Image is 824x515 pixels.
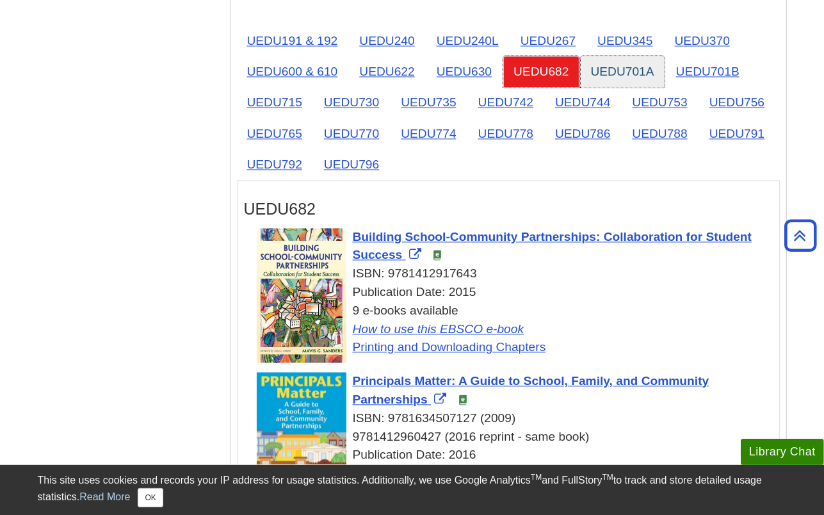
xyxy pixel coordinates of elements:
[314,86,389,118] a: UEDU730
[38,473,787,507] div: This site uses cookies and records your IP address for usage statistics. Additionally, we use Goo...
[391,118,466,149] a: UEDU774
[353,374,709,406] a: Link opens in new window
[531,473,542,482] sup: TM
[353,340,546,354] a: Printing and Downloading Chapters
[665,25,740,56] a: UEDU370
[314,149,389,180] a: UEDU796
[458,395,468,405] img: e-Book
[666,56,750,87] a: UEDU701B
[257,302,773,357] div: 9 e-books available
[244,200,773,218] h3: UEDU682
[426,25,509,56] a: UEDU240L
[587,25,663,56] a: UEDU345
[391,86,466,118] a: UEDU735
[699,86,775,118] a: UEDU756
[349,56,424,87] a: UEDU622
[353,230,752,262] span: Building School-Community Partnerships: Collaboration for Student Success
[349,25,424,56] a: UEDU240
[602,473,613,482] sup: TM
[353,230,752,262] a: Link opens in new window
[138,488,163,507] button: Close
[545,86,620,118] a: UEDU744
[237,118,312,149] a: UEDU765
[622,118,697,149] a: UEDU788
[79,491,130,502] a: Read More
[257,265,773,283] div: ISBN: 9781412917643
[314,118,389,149] a: UEDU770
[432,250,442,260] img: e-Book
[257,228,346,363] img: Cover Art
[353,322,524,336] a: How to use this EBSCO e-book
[468,86,544,118] a: UEDU742
[257,446,773,464] div: Publication Date: 2016
[510,25,586,56] a: UEDU267
[353,374,709,406] span: Principals Matter: A Guide to School, Family, and Community Partnerships
[622,86,697,118] a: UEDU753
[699,118,775,149] a: UEDU791
[581,56,665,87] a: UEDU701A
[741,439,824,465] button: Library Chat
[426,56,502,87] a: UEDU630
[237,86,312,118] a: UEDU715
[237,56,348,87] a: UEDU600 & 610
[503,56,579,87] a: UEDU682
[257,372,346,500] img: Cover Art
[257,409,773,446] div: ISBN: 9781634507127 (2009) 9781412960427 (2016 reprint - same book)
[237,25,348,56] a: UEDU191 & 192
[780,227,821,244] a: Back to Top
[257,283,773,302] div: Publication Date: 2015
[468,118,544,149] a: UEDU778
[545,118,620,149] a: UEDU786
[237,149,312,180] a: UEDU792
